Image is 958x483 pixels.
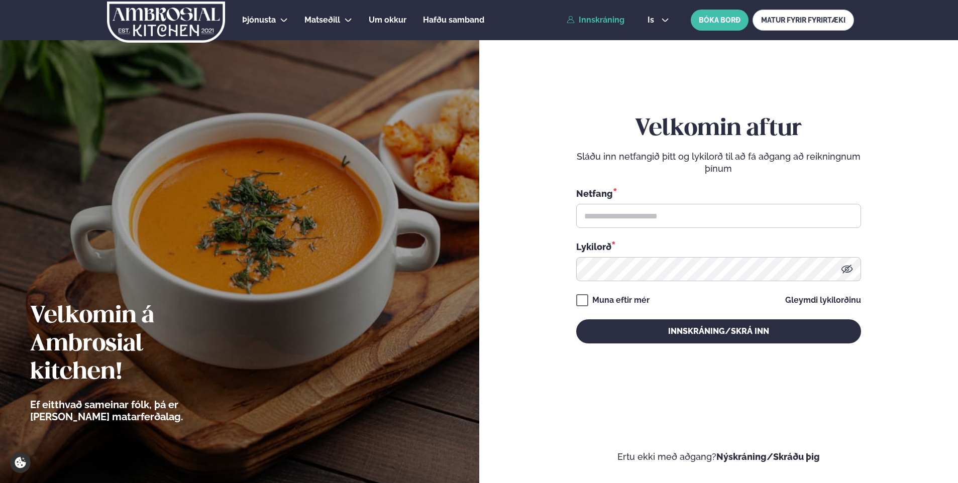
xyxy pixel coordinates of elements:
[576,115,861,143] h2: Velkomin aftur
[10,452,31,473] a: Cookie settings
[509,451,928,463] p: Ertu ekki með aðgang?
[106,2,226,43] img: logo
[576,151,861,175] p: Sláðu inn netfangið þitt og lykilorð til að fá aðgang að reikningnum þínum
[369,14,406,26] a: Um okkur
[716,451,820,462] a: Nýskráning/Skráðu þig
[691,10,749,31] button: BÓKA BORÐ
[648,16,657,24] span: is
[423,15,484,25] span: Hafðu samband
[576,240,861,253] div: Lykilorð
[567,16,624,25] a: Innskráning
[304,14,340,26] a: Matseðill
[242,15,276,25] span: Þjónusta
[423,14,484,26] a: Hafðu samband
[30,399,239,423] p: Ef eitthvað sameinar fólk, þá er [PERSON_NAME] matarferðalag.
[242,14,276,26] a: Þjónusta
[369,15,406,25] span: Um okkur
[640,16,677,24] button: is
[576,187,861,200] div: Netfang
[304,15,340,25] span: Matseðill
[753,10,854,31] a: MATUR FYRIR FYRIRTÆKI
[785,296,861,304] a: Gleymdi lykilorðinu
[30,302,239,387] h2: Velkomin á Ambrosial kitchen!
[576,319,861,343] button: Innskráning/Skrá inn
